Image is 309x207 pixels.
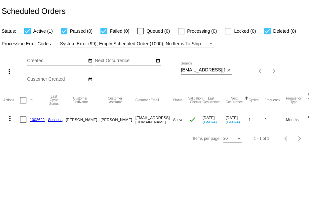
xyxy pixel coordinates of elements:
[27,77,87,82] input: Customer Created
[5,68,13,76] mat-icon: more_vert
[100,110,135,129] mat-cell: [PERSON_NAME]
[156,58,160,63] mat-icon: date_range
[135,110,173,129] mat-cell: [EMAIL_ADDRESS][DOMAIN_NAME]
[181,67,225,73] input: Search
[187,27,217,35] span: Processing (0)
[280,132,293,145] button: Previous page
[193,136,220,141] div: Items per page:
[203,110,226,129] mat-cell: [DATE]
[6,115,14,123] mat-icon: more_vert
[2,7,65,16] h2: Scheduled Orders
[188,90,203,110] mat-header-cell: Validation Checks
[95,58,154,63] input: Next Occurrence
[225,67,232,74] button: Clear
[188,115,196,123] mat-icon: check
[226,110,249,129] mat-cell: [DATE]
[226,68,231,73] mat-icon: close
[66,110,100,129] mat-cell: [PERSON_NAME]
[100,97,129,104] button: Change sorting for CustomerLastName
[48,117,62,122] a: Success
[226,120,240,124] a: (GMT-4)
[173,117,183,122] span: Active
[286,110,308,129] mat-cell: Months
[226,97,243,104] button: Change sorting for NextOccurrenceUtc
[223,137,242,141] mat-select: Items per page:
[135,98,159,102] button: Change sorting for CustomerEmail
[249,110,264,129] mat-cell: 1
[223,136,228,141] span: 20
[264,110,286,129] mat-cell: 2
[66,97,95,104] button: Change sorting for CustomerFirstName
[2,41,52,46] span: Processing Error Codes:
[173,98,182,102] button: Change sorting for Status
[249,98,258,102] button: Change sorting for Cycles
[2,28,16,34] span: Status:
[203,97,220,104] button: Change sorting for LastOccurrenceUtc
[286,97,302,104] button: Change sorting for FrequencyType
[30,117,45,122] a: 1002622
[264,98,280,102] button: Change sorting for Frequency
[203,120,217,124] a: (GMT-4)
[60,40,214,48] mat-select: Filter by Processing Error Codes
[293,132,306,145] button: Next page
[48,95,60,105] button: Change sorting for LastProcessingCycleId
[110,27,129,35] span: Failed (0)
[273,27,296,35] span: Deleted (0)
[27,58,87,63] input: Created
[234,27,256,35] span: Locked (0)
[70,27,93,35] span: Paused (0)
[30,98,32,102] button: Change sorting for Id
[254,64,267,78] button: Previous page
[88,77,93,82] mat-icon: date_range
[267,64,281,78] button: Next page
[33,27,53,35] span: Active (1)
[3,90,20,110] mat-header-cell: Actions
[146,27,170,35] span: Queued (0)
[88,58,93,63] mat-icon: date_range
[254,136,269,141] div: 1 - 1 of 1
